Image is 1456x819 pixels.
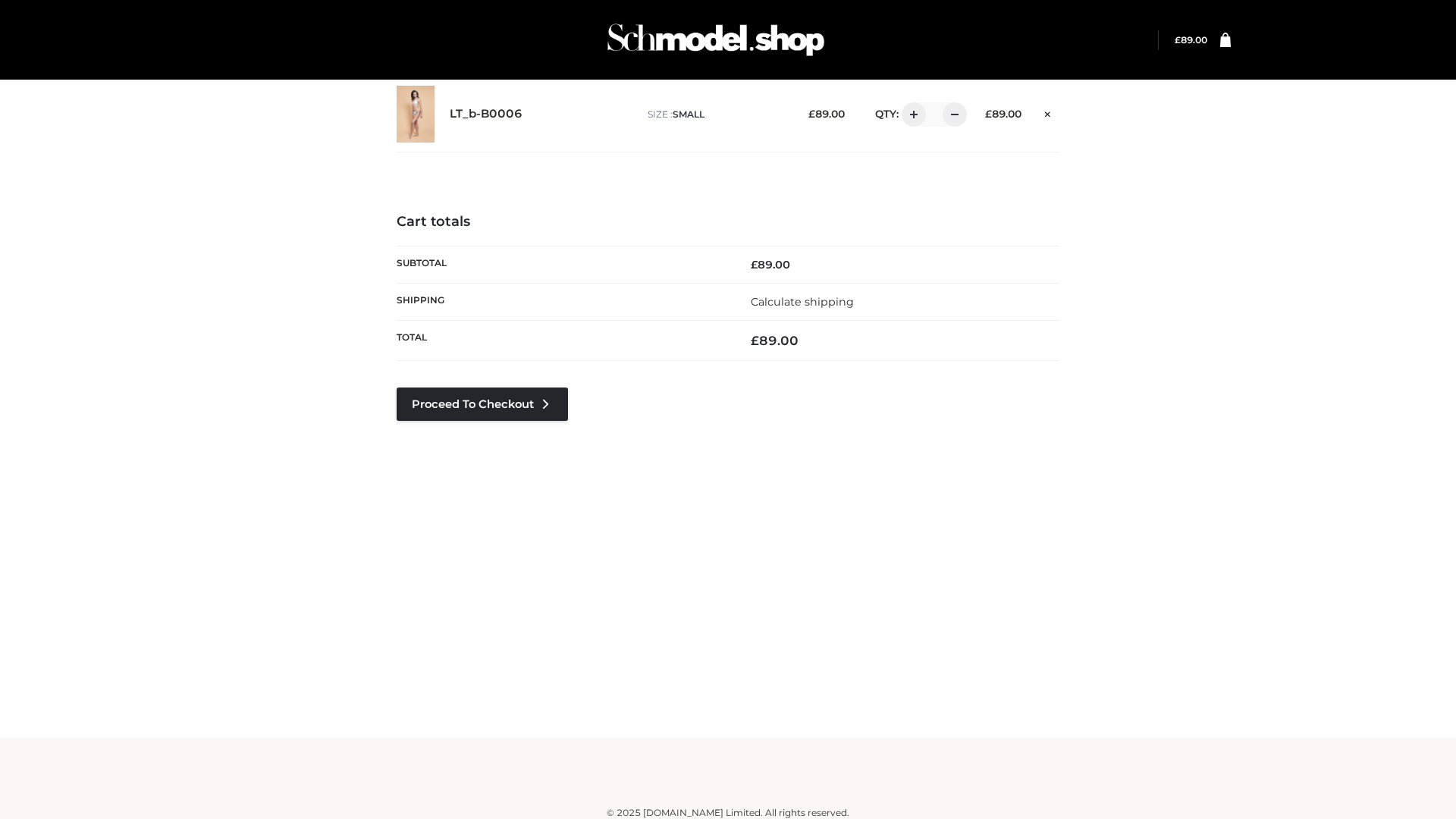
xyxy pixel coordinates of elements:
span: £ [751,258,758,271]
bdi: 89.00 [751,333,799,348]
a: Remove this item [1037,102,1059,122]
bdi: 89.00 [1175,34,1207,45]
th: Shipping [397,283,728,320]
span: £ [808,108,815,120]
bdi: 89.00 [985,108,1021,120]
p: size : [648,108,785,121]
th: Total [397,321,728,361]
th: Subtotal [397,246,728,283]
bdi: 89.00 [751,258,790,271]
span: £ [751,333,759,348]
h4: Cart totals [397,214,1059,231]
div: QTY: [860,102,962,127]
span: £ [1175,34,1181,45]
a: LT_b-B0006 [450,107,522,121]
a: Calculate shipping [751,295,854,309]
span: SMALL [673,108,704,120]
img: Schmodel Admin 964 [602,10,830,70]
a: Proceed to Checkout [397,388,568,421]
bdi: 89.00 [808,108,845,120]
a: £89.00 [1175,34,1207,45]
span: £ [985,108,992,120]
